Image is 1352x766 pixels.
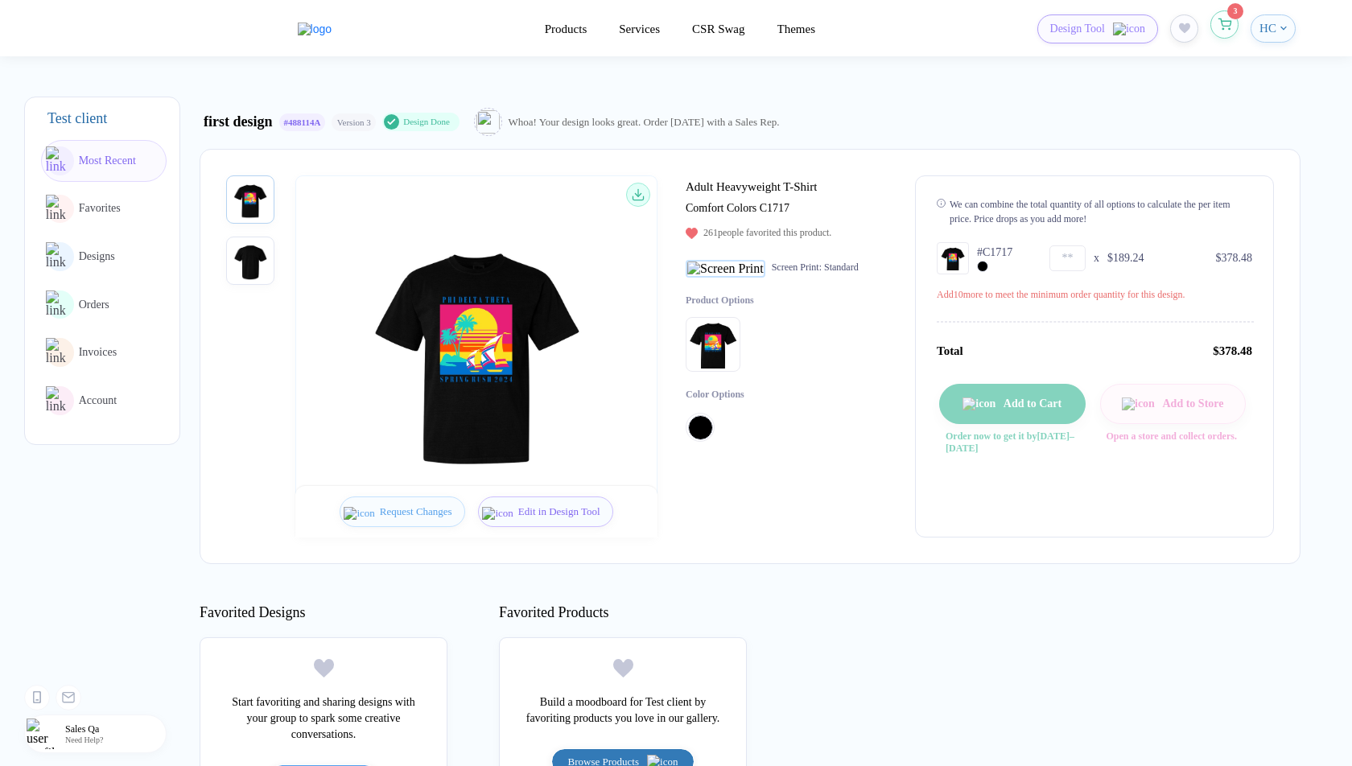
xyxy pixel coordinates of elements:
button: iconRequest Changes [340,496,464,527]
img: user profile [27,719,57,749]
span: Invoices [79,346,117,358]
button: iconAdd to Store [1100,384,1247,424]
span: Order now to get it by [DATE]–[DATE] [939,424,1084,455]
button: Design Toolicon [1037,14,1158,43]
button: HC [1251,14,1296,43]
span: HC [1259,22,1276,35]
span: Comfort Colors C1717 [686,202,789,215]
div: $378.48 [1213,342,1252,360]
img: link to icon [46,290,75,319]
span: Request Changes [375,505,464,518]
img: Sophie.png [476,110,500,134]
div: Favorited Designs [200,604,305,621]
div: ServicesToggle dropdown menu [619,22,660,36]
img: a0be6fc7-7991-4a9b-a9e2-990529c1825b_nt_front_1754500955634.jpg [348,220,605,477]
span: Add to Store [1155,397,1224,410]
img: a0be6fc7-7991-4a9b-a9e2-990529c1825b_nt_back_1754500955636.jpg [230,241,270,281]
img: a0be6fc7-7991-4a9b-a9e2-990529c1825b_nt_front_1754500955634.jpg [230,179,270,220]
span: Favorites [79,202,121,214]
button: link to iconOrders [41,284,167,326]
span: 261 people favorited this product. [703,227,831,239]
span: Need Help? [65,735,103,744]
div: We can combine the total quantity of all options to calculate the per item price. Price drops as ... [950,197,1252,226]
div: ThemesToggle dropdown menu [777,22,815,36]
div: #488114A [284,117,321,127]
img: Product Option [689,320,737,369]
div: Adult Heavyweight T-Shirt [686,180,817,194]
sup: 3 [1227,3,1243,19]
button: iconEdit in Design Tool [478,496,612,527]
button: link to iconAccount [41,380,167,422]
div: Product Options [686,294,754,307]
div: CSR SwagToggle dropdown menu [692,22,744,36]
span: Open a store and collect orders. [1100,424,1245,443]
img: Design Group Summary Cell [937,242,969,274]
span: Design Tool [1050,22,1105,35]
button: link to iconInvoices [41,332,167,373]
img: logo [298,23,332,35]
div: ProductsToggle dropdown menu chapters [545,22,587,36]
div: Add 10 more to meet the minimum order quantity for this design. [937,287,1252,302]
span: Orders [79,299,109,311]
img: Screen Print [686,260,765,278]
div: $378.48 [1216,250,1253,266]
img: icon [344,507,374,520]
span: Screen Print : [772,262,822,274]
div: Test client [47,110,167,127]
img: link to icon [46,195,75,224]
span: 3 [1234,6,1238,15]
button: iconAdd to Cart [939,384,1086,424]
span: Standard [824,262,859,274]
img: icon [482,507,513,520]
img: icon [1122,397,1155,410]
span: Designs [79,250,115,262]
img: link to icon [46,242,75,271]
div: Favorited Products [499,604,609,621]
span: Most Recent [79,154,136,167]
div: $189.24 [1107,250,1144,266]
span: Edit in Design Tool [513,505,612,518]
img: link to icon [46,338,75,367]
div: Design Done [403,116,450,128]
div: Version 3 [337,117,371,127]
span: Add to Cart [995,397,1061,410]
button: link to iconDesigns [41,236,167,278]
div: Total [937,342,963,360]
div: x [1094,250,1099,266]
div: Color Options [686,388,754,402]
div: Whoa! Your design looks great. Order [DATE] with a Sales Rep. [509,116,780,129]
div: Build a moodboard for Test client by favoriting products you love in our gallery. [522,694,723,727]
img: link to icon [46,146,75,175]
div: # C1717 [977,245,1012,261]
div: first design [204,113,273,130]
img: icon [962,397,995,410]
button: link to iconFavorites [41,188,167,230]
span: Sales Qa [65,723,166,735]
img: icon [1113,23,1145,35]
span: Account [79,394,117,406]
button: link to iconMost Recent [41,140,167,182]
div: Start favoriting and sharing designs with your group to spark some creative conversations. [223,694,424,743]
img: link to icon [46,386,75,415]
